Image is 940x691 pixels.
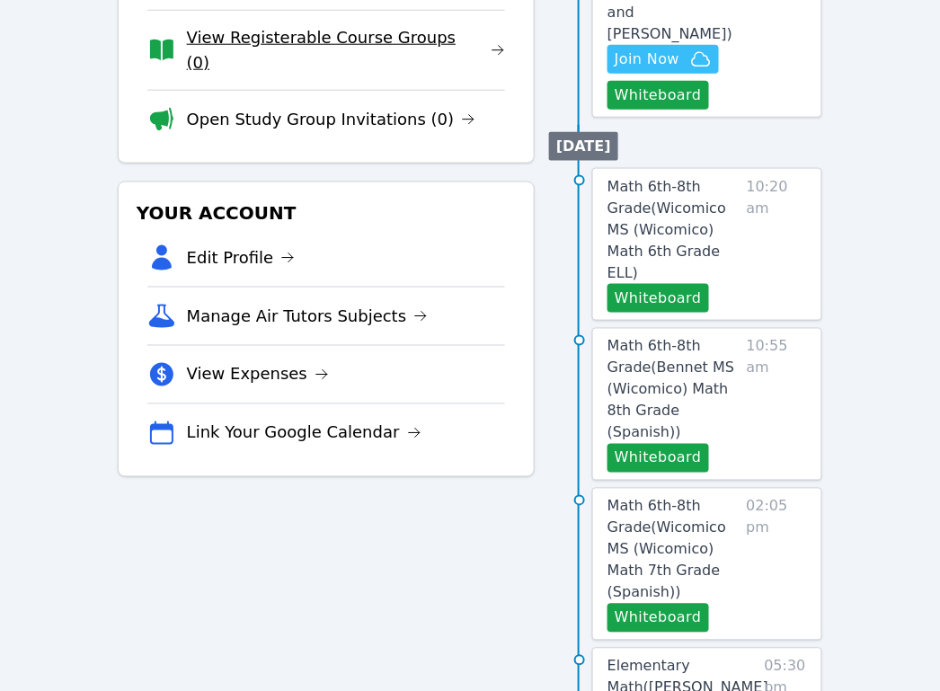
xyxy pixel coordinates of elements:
button: Whiteboard [607,444,709,473]
a: Math 6th-8th Grade(Wicomico MS (Wicomico) Math 7th Grade (Spanish)) [607,496,740,604]
a: Edit Profile [187,245,296,270]
button: Whiteboard [607,81,709,110]
span: 10:20 am [747,176,807,313]
a: Math 6th-8th Grade(Wicomico MS (Wicomico) Math 6th Grade ELL) [607,176,740,284]
button: Whiteboard [607,284,709,313]
button: Join Now [607,45,719,74]
span: Join Now [615,49,679,70]
h3: Your Account [133,197,519,229]
span: Math 6th-8th Grade ( Bennet MS (Wicomico) Math 8th Grade (Spanish) ) [607,338,734,441]
span: Math 6th-8th Grade ( Wicomico MS (Wicomico) Math 7th Grade (Spanish) ) [607,498,726,601]
span: 02:05 pm [747,496,808,633]
a: Link Your Google Calendar [187,421,421,446]
li: [DATE] [549,132,618,161]
a: Open Study Group Invitations (0) [187,107,476,132]
span: 10:55 am [747,336,807,473]
span: Math 6th-8th Grade ( Wicomico MS (Wicomico) Math 6th Grade ELL ) [607,178,726,281]
a: View Expenses [187,362,329,387]
a: Math 6th-8th Grade(Bennet MS (Wicomico) Math 8th Grade (Spanish)) [607,336,740,444]
a: View Registerable Course Groups (0) [187,25,505,75]
button: Whiteboard [607,604,709,633]
a: Manage Air Tutors Subjects [187,304,429,329]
